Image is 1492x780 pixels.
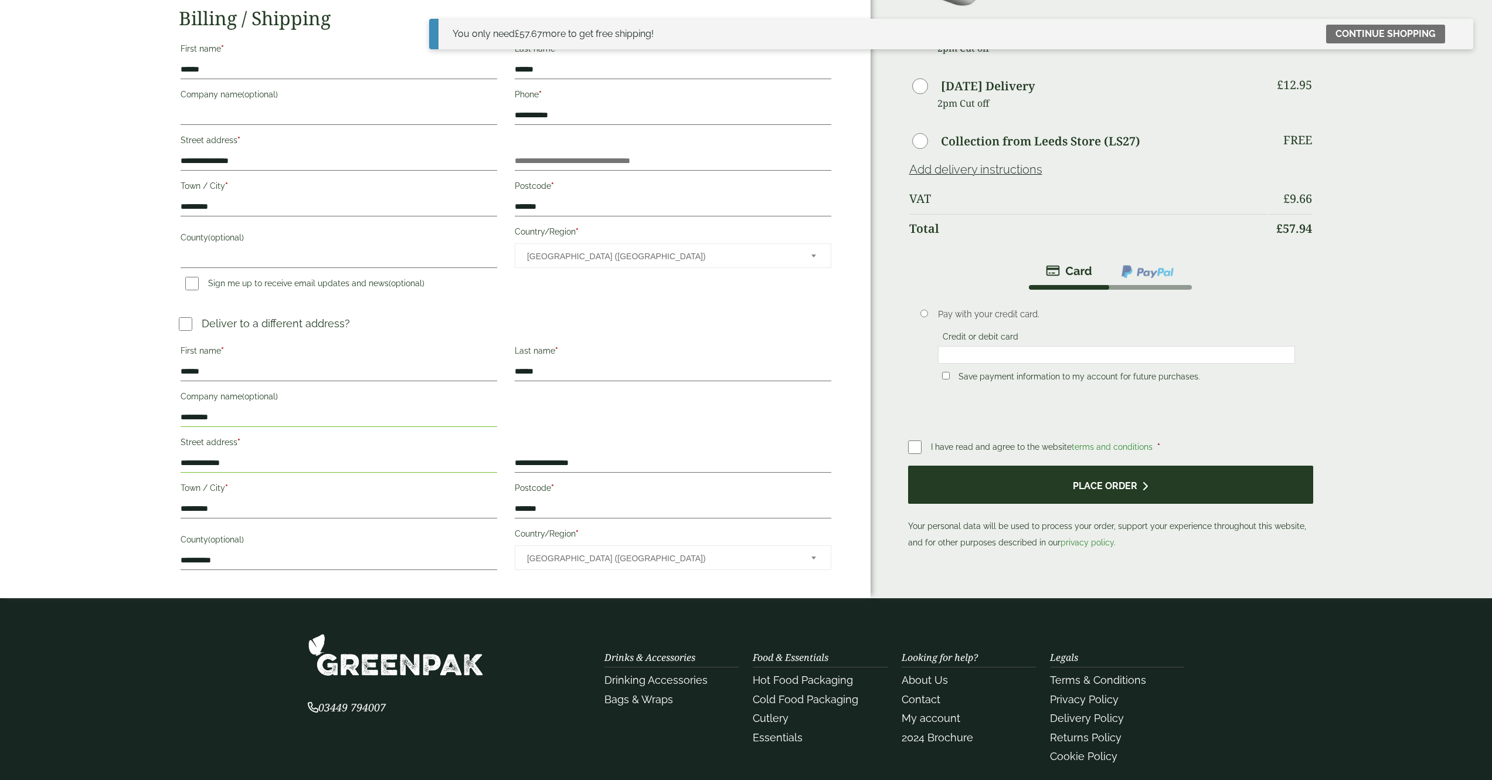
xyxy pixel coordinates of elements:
p: Free [1283,133,1312,147]
a: 03449 794007 [308,703,386,714]
abbr: required [1157,442,1160,452]
span: (optional) [208,233,244,242]
label: Company name [181,86,497,106]
img: ppcp-gateway.png [1120,264,1175,279]
bdi: 9.66 [1283,191,1312,206]
th: VAT [909,185,1268,213]
a: Cookie Policy [1050,750,1117,762]
span: (optional) [208,535,244,544]
span: I have read and agree to the website [931,442,1155,452]
h2: Billing / Shipping [179,7,832,29]
a: privacy policy [1061,538,1114,547]
a: Hot Food Packaging [753,674,853,686]
label: Street address [181,434,497,454]
span: (optional) [389,279,424,288]
span: Country/Region [515,243,831,268]
label: [DATE] Delivery [941,80,1035,92]
a: Delivery Policy [1050,712,1124,724]
label: Postcode [515,178,831,198]
a: About Us [902,674,948,686]
abbr: required [225,181,228,191]
label: Phone [515,86,831,106]
abbr: required [551,181,554,191]
label: Credit or debit card [938,332,1023,345]
a: Add delivery instructions [909,162,1042,177]
img: stripe.png [1046,264,1092,278]
label: County [181,531,497,551]
label: Sign me up to receive email updates and news [181,279,429,291]
span: Country/Region [515,545,831,570]
label: Last name [515,342,831,362]
a: My account [902,712,960,724]
label: Town / City [181,178,497,198]
span: £ [1283,191,1290,206]
input: Sign me up to receive email updates and news(optional) [185,277,199,290]
bdi: 12.95 [1277,77,1312,93]
a: Contact [902,693,940,706]
span: £ [1276,221,1283,236]
a: 2024 Brochure [902,731,973,744]
span: United Kingdom (UK) [527,546,796,571]
abbr: required [555,346,558,355]
label: Town / City [181,480,497,500]
span: £ [515,28,519,39]
abbr: required [539,90,542,99]
abbr: required [221,44,224,53]
a: Essentials [753,731,803,744]
p: 2pm Cut off [937,94,1268,112]
abbr: required [225,483,228,493]
a: Terms & Conditions [1050,674,1146,686]
a: Bags & Wraps [604,693,673,706]
a: Drinking Accessories [604,674,708,686]
label: Save payment information to my account for future purchases. [954,372,1205,385]
a: Cold Food Packaging [753,693,858,706]
abbr: required [576,227,579,236]
span: (optional) [242,392,278,401]
span: (optional) [242,90,278,99]
bdi: 57.94 [1276,221,1312,236]
label: Postcode [515,480,831,500]
abbr: required [576,529,579,538]
img: GreenPak Supplies [308,633,484,676]
abbr: required [237,135,240,145]
a: Returns Policy [1050,731,1121,744]
label: Country/Region [515,525,831,545]
label: Country/Region [515,223,831,243]
label: Collection from Leeds Store (LS27) [941,135,1140,147]
span: 03449 794007 [308,700,386,714]
abbr: required [221,346,224,355]
a: terms and conditions [1072,442,1153,452]
span: 57.67 [515,28,542,39]
p: Your personal data will be used to process your order, support your experience throughout this we... [908,466,1313,551]
label: First name [181,342,497,362]
span: United Kingdom (UK) [527,244,796,269]
p: Pay with your credit card. [938,308,1295,321]
label: First name [181,40,497,60]
p: Deliver to a different address? [202,316,350,331]
a: Privacy Policy [1050,693,1119,706]
div: You only need more to get free shipping! [453,27,654,41]
button: Place order [908,466,1313,504]
abbr: required [237,438,240,447]
a: Cutlery [753,712,789,724]
label: County [181,229,497,249]
label: Company name [181,388,497,408]
a: Continue shopping [1326,25,1445,43]
th: Total [909,214,1268,243]
abbr: required [551,483,554,493]
label: Street address [181,132,497,152]
span: £ [1277,77,1283,93]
